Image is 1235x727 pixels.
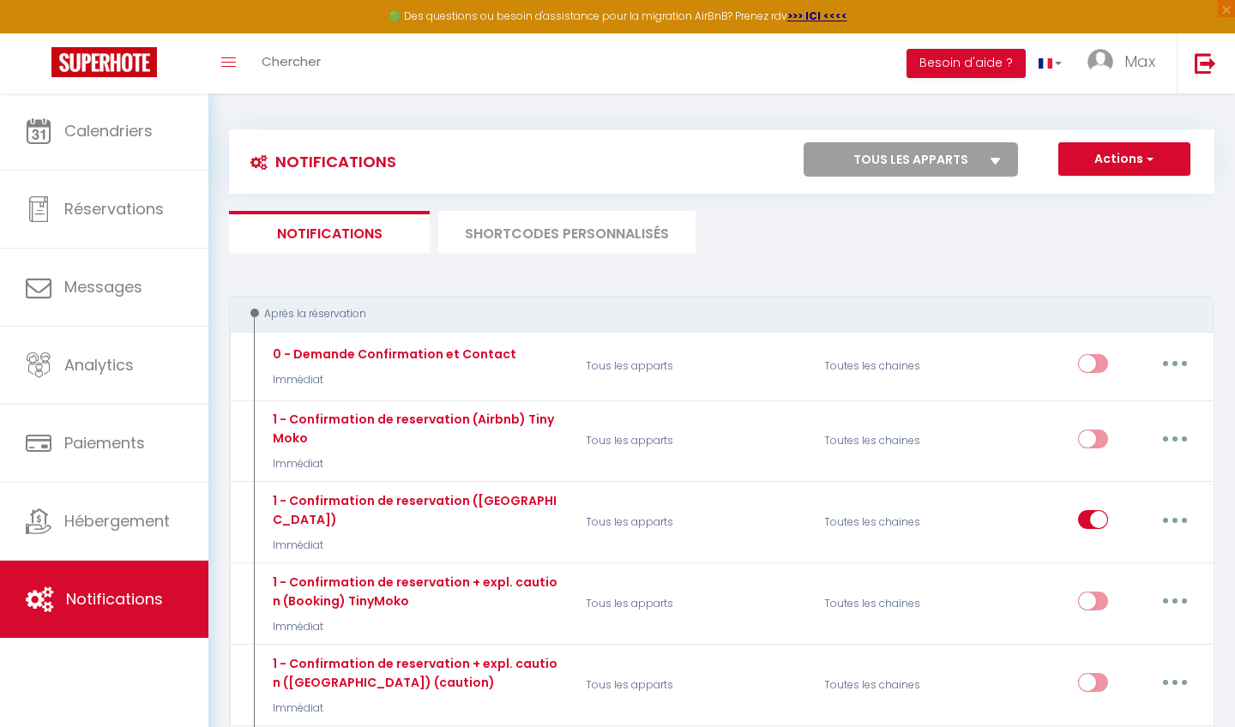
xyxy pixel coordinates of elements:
[575,410,813,472] p: Tous les apparts
[907,49,1026,78] button: Besoin d'aide ?
[268,491,563,529] div: 1 - Confirmation de reservation ([GEOGRAPHIC_DATA])
[242,142,396,181] h3: Notifications
[268,456,563,472] p: Immédiat
[268,538,563,554] p: Immédiat
[268,619,563,635] p: Immédiat
[813,491,972,554] div: Toutes les chaines
[66,588,163,610] span: Notifications
[1075,33,1177,93] a: ... Max
[787,9,847,23] a: >>> ICI <<<<
[262,52,321,70] span: Chercher
[64,432,145,454] span: Paiements
[268,410,563,448] div: 1 - Confirmation de reservation (Airbnb) TinyMoko
[51,47,157,77] img: Super Booking
[1087,49,1113,75] img: ...
[813,341,972,391] div: Toutes les chaines
[1195,52,1216,74] img: logout
[575,341,813,391] p: Tous les apparts
[249,33,334,93] a: Chercher
[268,573,563,610] div: 1 - Confirmation de reservation + expl. caution (Booking) TinyMoko
[268,345,516,363] div: 0 - Demande Confirmation et Contact
[64,120,153,141] span: Calendriers
[813,573,972,635] div: Toutes les chaines
[268,654,563,692] div: 1 - Confirmation de reservation + expl. caution ([GEOGRAPHIC_DATA]) (caution)
[64,276,142,297] span: Messages
[575,573,813,635] p: Tous les apparts
[438,211,696,253] li: SHORTCODES PERSONNALISÉS
[575,491,813,554] p: Tous les apparts
[64,510,170,532] span: Hébergement
[268,700,563,717] p: Immédiat
[813,654,972,717] div: Toutes les chaines
[229,211,430,253] li: Notifications
[575,654,813,717] p: Tous les apparts
[64,354,134,376] span: Analytics
[1124,51,1155,72] span: Max
[813,410,972,472] div: Toutes les chaines
[268,372,516,388] p: Immédiat
[245,306,1180,322] div: Après la réservation
[64,198,164,219] span: Réservations
[1058,142,1190,177] button: Actions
